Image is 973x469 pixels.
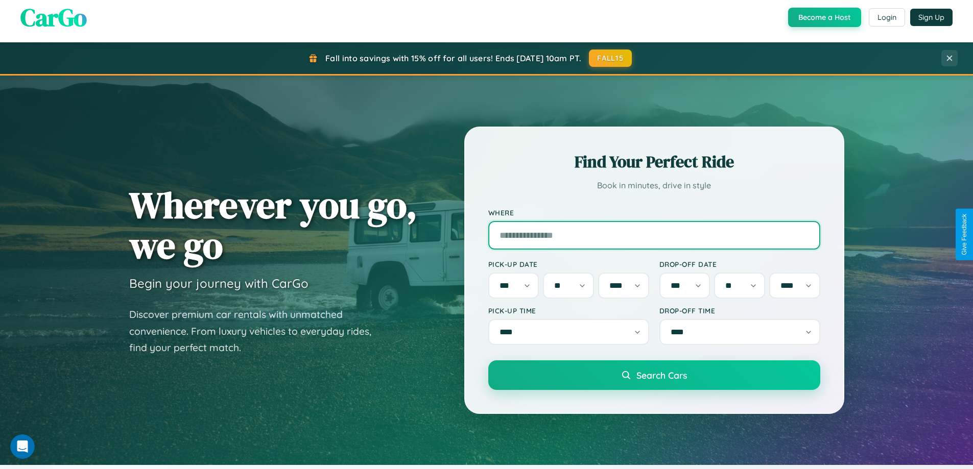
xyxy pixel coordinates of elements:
span: Fall into savings with 15% off for all users! Ends [DATE] 10am PT. [325,53,581,63]
p: Book in minutes, drive in style [488,178,820,193]
button: Sign Up [910,9,953,26]
label: Drop-off Date [659,260,820,268]
p: Discover premium car rentals with unmatched convenience. From luxury vehicles to everyday rides, ... [129,306,385,356]
button: Search Cars [488,360,820,390]
h1: Wherever you go, we go [129,185,417,265]
h3: Begin your journey with CarGo [129,276,308,291]
label: Where [488,208,820,217]
div: Give Feedback [961,214,968,255]
span: Search Cars [636,369,687,381]
button: Become a Host [788,8,861,27]
label: Pick-up Date [488,260,649,268]
label: Drop-off Time [659,306,820,315]
iframe: Intercom live chat [10,434,35,459]
button: Login [869,8,905,27]
span: CarGo [20,1,87,34]
h2: Find Your Perfect Ride [488,151,820,173]
label: Pick-up Time [488,306,649,315]
button: FALL15 [589,50,632,67]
